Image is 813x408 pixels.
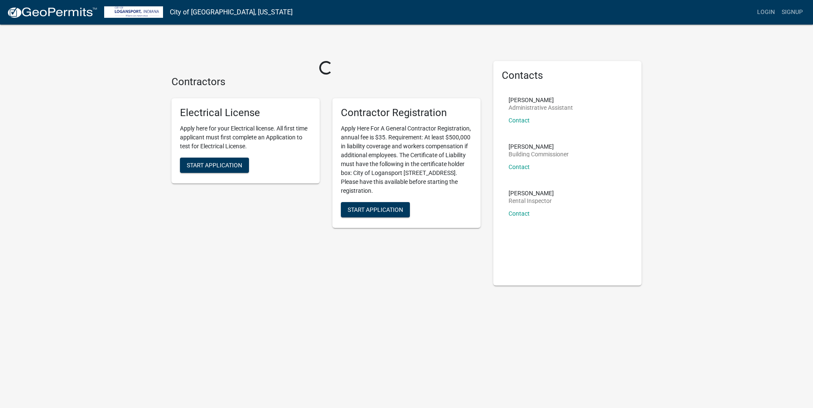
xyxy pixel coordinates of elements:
h5: Contacts [502,69,633,82]
h5: Contractor Registration [341,107,472,119]
p: Administrative Assistant [509,105,573,111]
a: Signup [778,4,806,20]
p: [PERSON_NAME] [509,97,573,103]
p: [PERSON_NAME] [509,190,554,196]
span: Start Application [348,206,403,213]
a: Contact [509,210,530,217]
a: City of [GEOGRAPHIC_DATA], [US_STATE] [170,5,293,19]
a: Login [754,4,778,20]
p: Apply Here For A General Contractor Registration, annual fee is $35. Requirement: At least $500,0... [341,124,472,195]
p: Rental Inspector [509,198,554,204]
button: Start Application [341,202,410,217]
a: Contact [509,117,530,124]
h5: Electrical License [180,107,311,119]
img: City of Logansport, Indiana [104,6,163,18]
span: Start Application [187,161,242,168]
button: Start Application [180,158,249,173]
p: Apply here for your Electrical license. All first time applicant must first complete an Applicati... [180,124,311,151]
p: Building Commissioner [509,151,569,157]
h4: Contractors [171,76,481,88]
a: Contact [509,164,530,170]
p: [PERSON_NAME] [509,144,569,150]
